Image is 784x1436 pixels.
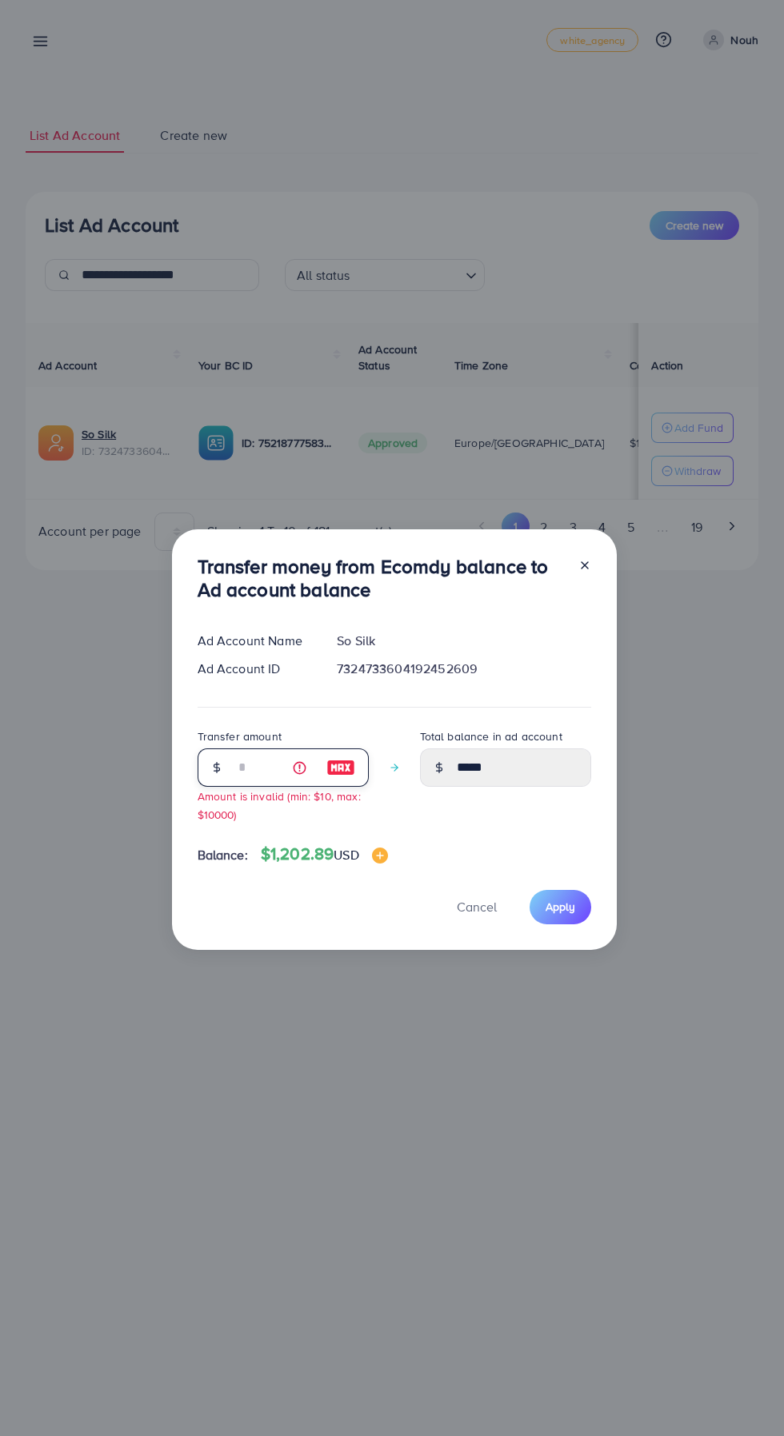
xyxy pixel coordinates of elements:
h4: $1,202.89 [261,844,388,864]
button: Apply [530,890,591,924]
div: Ad Account ID [185,660,325,678]
span: Cancel [457,898,497,915]
label: Transfer amount [198,728,282,744]
button: Cancel [437,890,517,924]
div: So Silk [324,632,603,650]
img: image [326,758,355,777]
label: Total balance in ad account [420,728,562,744]
span: Balance: [198,846,248,864]
img: image [372,848,388,864]
h3: Transfer money from Ecomdy balance to Ad account balance [198,555,566,601]
small: Amount is invalid (min: $10, max: $10000) [198,788,361,822]
iframe: Chat [716,1364,772,1424]
span: USD [334,846,358,864]
div: 7324733604192452609 [324,660,603,678]
span: Apply [546,899,575,915]
div: Ad Account Name [185,632,325,650]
